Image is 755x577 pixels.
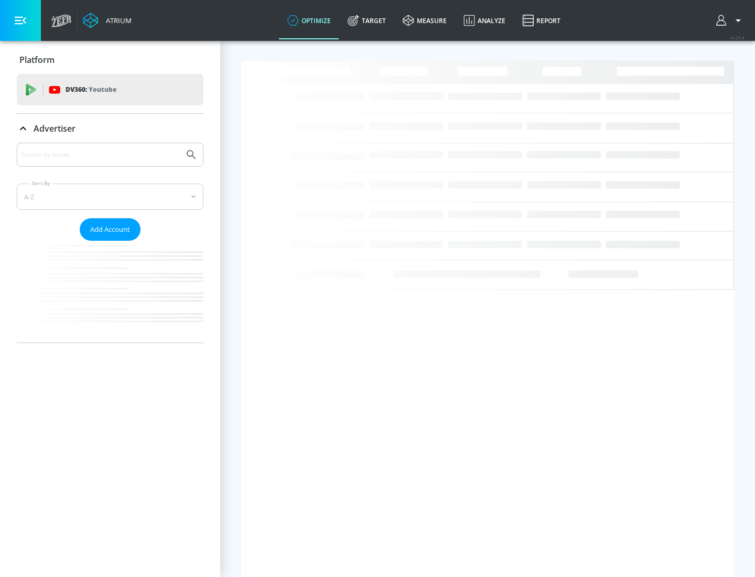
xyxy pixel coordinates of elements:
input: Search by name [21,148,180,162]
div: A-Z [17,184,203,210]
a: Report [514,2,569,39]
a: Target [339,2,394,39]
p: Advertiser [34,123,75,134]
p: Youtube [89,84,116,95]
a: Atrium [83,13,132,28]
a: measure [394,2,455,39]
span: v 4.25.4 [730,35,745,40]
button: Add Account [80,218,141,241]
nav: list of Advertiser [17,241,203,343]
div: Advertiser [17,114,203,143]
div: DV360: Youtube [17,74,203,105]
a: Analyze [455,2,514,39]
p: Platform [19,54,55,66]
div: Atrium [102,16,132,25]
p: DV360: [66,84,116,95]
span: Add Account [90,223,130,236]
div: Advertiser [17,143,203,343]
div: Platform [17,45,203,74]
a: optimize [279,2,339,39]
label: Sort By [30,180,52,187]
